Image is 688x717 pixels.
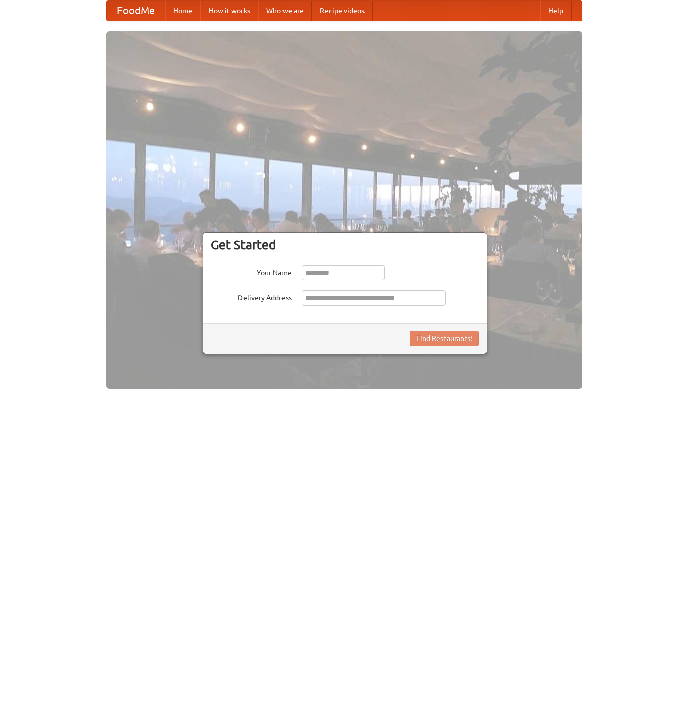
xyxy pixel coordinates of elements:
[312,1,373,21] a: Recipe videos
[211,237,479,252] h3: Get Started
[200,1,258,21] a: How it works
[258,1,312,21] a: Who we are
[211,265,292,278] label: Your Name
[540,1,572,21] a: Help
[211,290,292,303] label: Delivery Address
[165,1,200,21] a: Home
[107,1,165,21] a: FoodMe
[410,331,479,346] button: Find Restaurants!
